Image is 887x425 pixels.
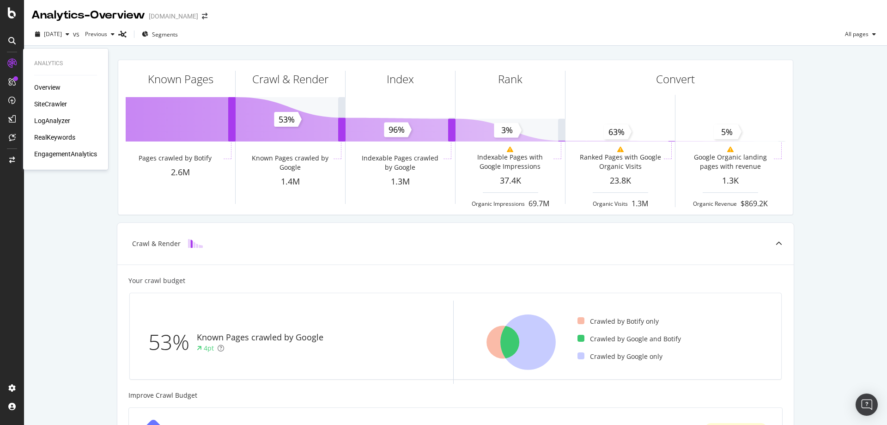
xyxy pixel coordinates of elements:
div: 4pt [204,344,214,353]
span: Previous [81,30,107,38]
a: SiteCrawler [34,99,67,109]
div: 1.4M [236,176,345,188]
button: [DATE] [31,27,73,42]
a: EngagementAnalytics [34,149,97,159]
span: Segments [152,31,178,38]
div: Crawled by Google only [577,352,662,361]
div: Analytics [34,60,97,68]
div: Crawled by Botify only [577,317,659,326]
a: Overview [34,83,61,92]
div: Improve Crawl Budget [128,391,783,400]
div: Pages crawled by Botify [139,154,212,163]
div: Your crawl budget [128,276,185,285]
a: RealKeywords [34,133,75,142]
a: LogAnalyzer [34,116,70,125]
div: 2.6M [126,166,235,179]
div: Rank [498,71,522,87]
span: vs [73,30,81,39]
div: Crawled by Google and Botify [577,334,681,344]
div: Crawl & Render [252,71,328,87]
span: All pages [841,30,869,38]
div: 53% [148,327,197,357]
div: [DOMAIN_NAME] [149,12,198,21]
div: arrow-right-arrow-left [202,13,207,19]
div: Known Pages [148,71,213,87]
div: Indexable Pages with Google Impressions [468,153,551,171]
div: Index [387,71,414,87]
img: block-icon [188,239,203,248]
div: Open Intercom Messenger [856,394,878,416]
button: All pages [841,27,880,42]
div: Indexable Pages crawled by Google [358,154,441,172]
div: Known Pages crawled by Google [197,332,323,344]
div: 69.7M [529,198,549,209]
div: 1.3M [346,176,455,188]
span: 2025 Sep. 8th [44,30,62,38]
div: Analytics - Overview [31,7,145,23]
div: Crawl & Render [132,239,181,248]
div: Organic Impressions [472,200,525,208]
button: Segments [138,27,182,42]
div: 37.4K [456,175,565,187]
div: Known Pages crawled by Google [249,154,331,172]
button: Previous [81,27,118,42]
